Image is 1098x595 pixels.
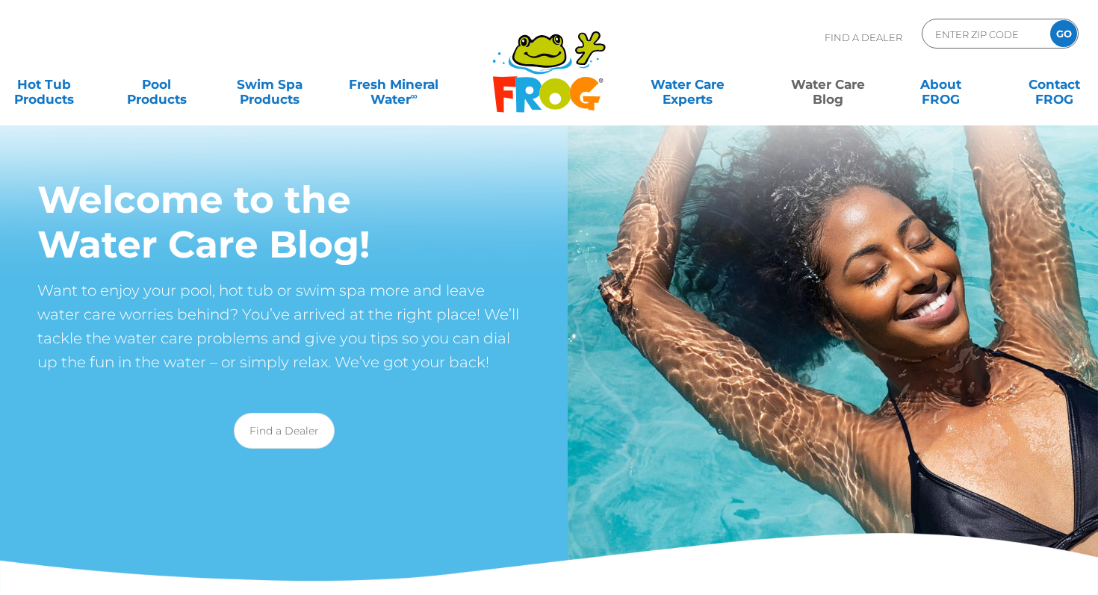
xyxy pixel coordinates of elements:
a: Swim SpaProducts [226,69,314,99]
a: Water CareExperts [616,69,759,99]
sup: ∞ [411,90,418,102]
a: AboutFROG [897,69,985,99]
a: Water CareBlog [784,69,872,99]
a: Fresh MineralWater∞ [339,69,449,99]
img: FROG Blog [568,42,1098,593]
a: PoolProducts [113,69,201,99]
p: Find A Dealer [825,19,902,56]
input: Zip Code Form [934,23,1035,45]
input: GO [1050,20,1077,47]
a: Find a Dealer [234,413,335,449]
a: ContactFROG [1010,69,1098,99]
p: Want to enjoy your pool, hot tub or swim spa more and leave water care worries behind? You’ve arr... [37,278,530,374]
